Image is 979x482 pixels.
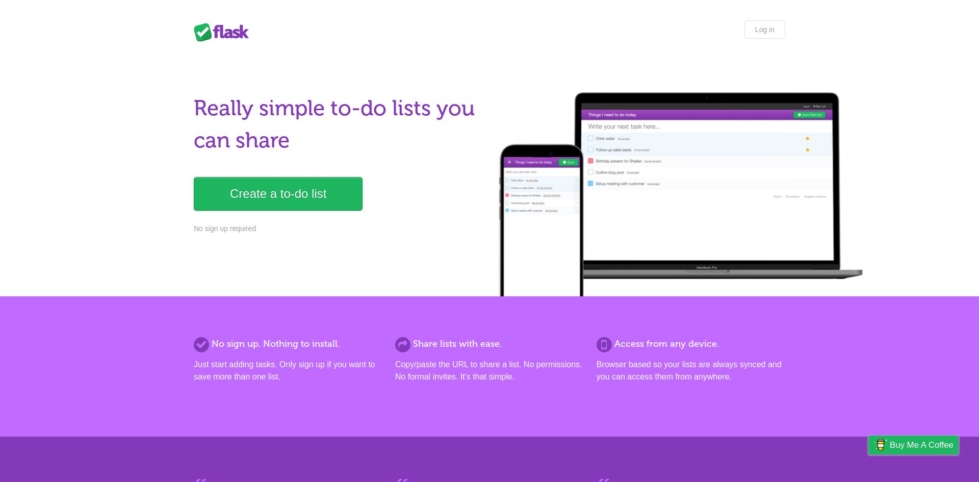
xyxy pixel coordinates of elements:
a: Buy me a coffee [868,436,959,454]
a: Log in [744,20,785,39]
div: Flask Lists [194,23,255,41]
p: Copy/paste the URL to share a list. No permissions. No formal invites. It's that simple. [395,359,584,383]
p: No sign up required [194,223,483,234]
h2: No sign up. Nothing to install. [194,337,382,351]
p: Just start adding tasks. Only sign up if you want to save more than one list. [194,359,382,383]
a: Create a to-do list [194,177,363,211]
h2: Share lists with ease. [395,337,584,351]
h2: Access from any device. [597,337,785,351]
img: Buy me a coffee [873,436,887,453]
p: Browser based so your lists are always synced and you can access them from anywhere. [597,359,785,383]
h1: Really simple to-do lists you can share [194,92,483,157]
span: Buy me a coffee [890,436,954,454]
